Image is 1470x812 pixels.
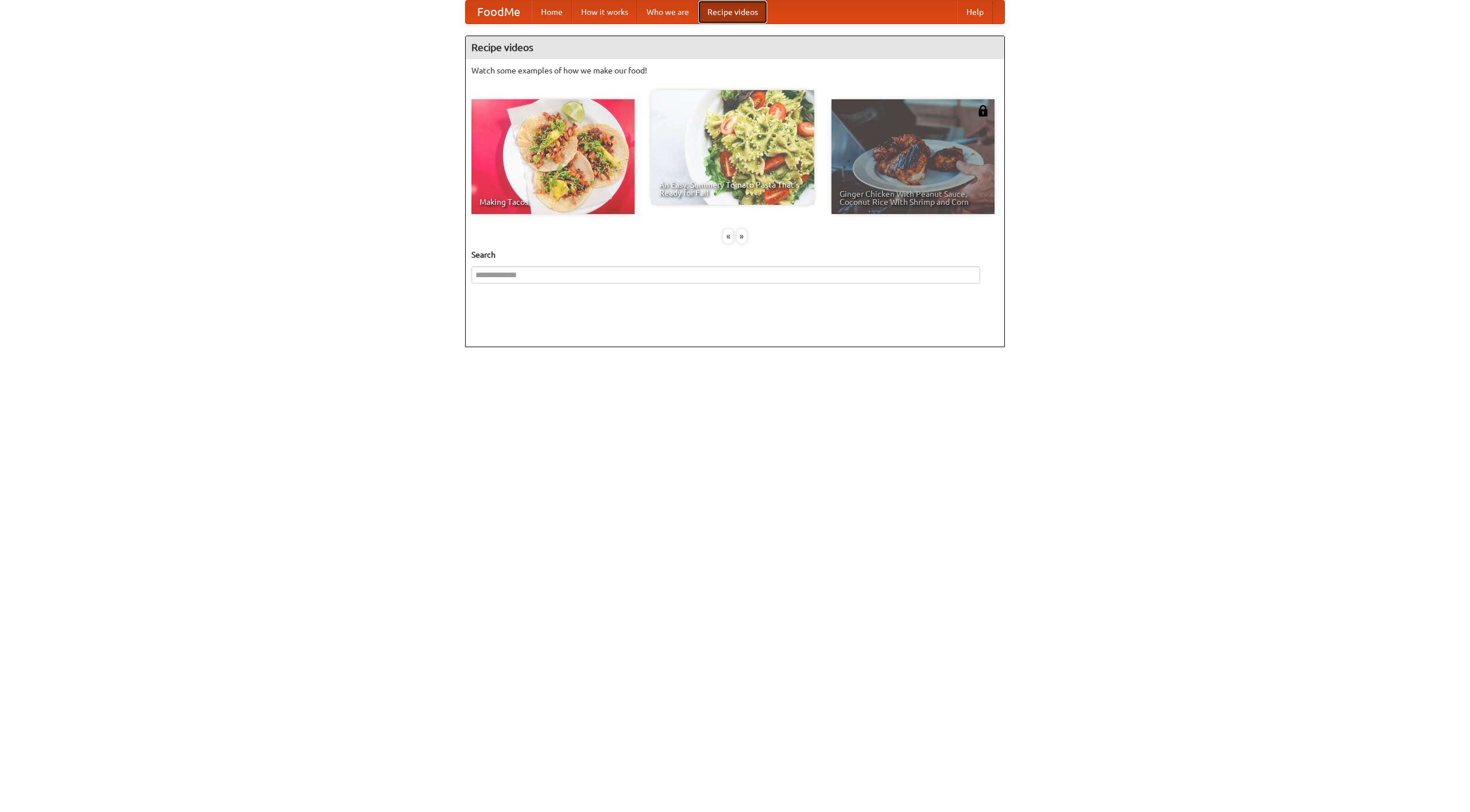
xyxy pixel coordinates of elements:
div: » [737,229,747,243]
h5: Search [471,249,999,261]
img: 483408.png [977,105,989,116]
a: FoodMe [466,1,532,24]
a: Home [532,1,572,24]
a: Who we are [637,1,698,24]
div: « [723,229,733,243]
a: Recipe videos [698,1,767,24]
a: An Easy, Summery Tomato Pasta That's Ready for Fall [651,90,814,205]
p: Watch some examples of how we make our food! [471,65,999,76]
span: An Easy, Summery Tomato Pasta That's Ready for Fall [659,181,806,197]
a: Help [957,1,993,24]
a: How it works [572,1,637,24]
h4: Recipe videos [466,36,1004,59]
span: Making Tacos [479,198,626,206]
a: Making Tacos [471,99,635,214]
